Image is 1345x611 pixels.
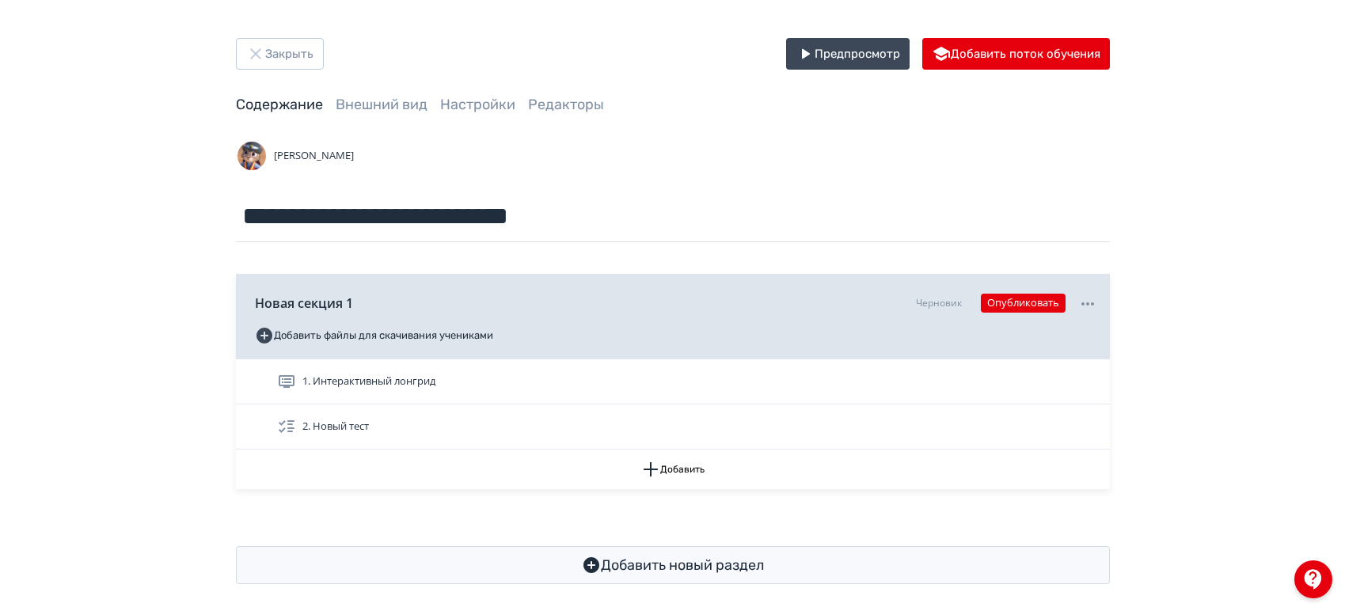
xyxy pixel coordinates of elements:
[255,294,353,313] span: Новая секция 1
[528,96,604,113] a: Редакторы
[302,374,435,389] span: 1. Интерактивный лонгрид
[236,546,1110,584] button: Добавить новый раздел
[236,359,1110,404] div: 1. Интерактивный лонгрид
[236,38,324,70] button: Закрыть
[255,323,493,348] button: Добавить файлы для скачивания учениками
[274,148,354,164] span: [PERSON_NAME]
[236,140,268,172] img: Avatar
[922,38,1110,70] button: Добавить поток обучения
[236,450,1110,489] button: Добавить
[336,96,427,113] a: Внешний вид
[236,96,323,113] a: Содержание
[916,296,962,310] div: Черновик
[981,294,1066,313] button: Опубликовать
[236,404,1110,450] div: 2. Новый тест
[786,38,910,70] button: Предпросмотр
[440,96,515,113] a: Настройки
[302,419,369,435] span: 2. Новый тест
